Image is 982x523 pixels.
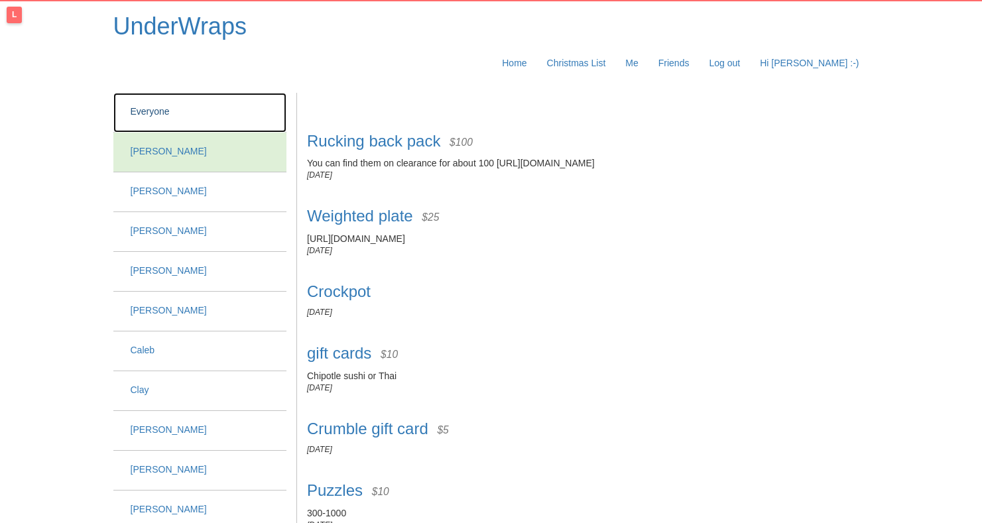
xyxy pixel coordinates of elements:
span: [PERSON_NAME] [131,424,207,435]
small: $25 [422,207,439,223]
span: [PERSON_NAME] [131,265,207,276]
div: [DATE] [307,382,869,394]
div: [DATE] [307,444,869,455]
a: [PERSON_NAME] [113,451,287,491]
span: Everyone [131,106,170,117]
div: You can find them on clearance for about 100 [URL][DOMAIN_NAME] [307,156,869,170]
span: [PERSON_NAME] [131,186,207,196]
a: UnderWraps [113,13,247,40]
div: [DATE] [307,245,869,257]
span: [PERSON_NAME] [131,504,207,514]
div: Chipotle sushi or Thai [307,369,869,382]
a: Caleb [113,331,287,371]
a: Crumble gift card $5 [307,420,869,437]
small: $10 [381,345,398,360]
a: Home [492,46,536,80]
a: Christmas List [537,46,616,80]
a: [PERSON_NAME] [113,172,287,212]
a: [PERSON_NAME] [113,292,287,331]
small: $100 [450,133,473,148]
div: [DATE] [307,170,869,181]
a: [PERSON_NAME] [113,411,287,451]
a: Everyone [113,93,287,133]
a: [PERSON_NAME] [113,212,287,252]
span: [PERSON_NAME] [131,305,207,316]
a: Puzzles $10 [307,482,869,499]
span: gift cards [307,344,371,362]
a: Friends [648,46,700,80]
a: Log out [699,46,750,80]
a: gift cards $10 [307,345,869,362]
span: [PERSON_NAME] [131,225,207,236]
span: Caleb [131,345,155,355]
span: Clay [131,384,149,395]
a: [PERSON_NAME] [113,252,287,292]
div: Local Development Environment [7,7,22,23]
a: [PERSON_NAME] [113,133,287,172]
span: Crumble gift card [307,420,428,437]
a: Weighted plate $25 [307,207,869,225]
span: Puzzles [307,481,363,499]
span: [PERSON_NAME] [131,146,207,156]
div: [DATE] [307,307,869,318]
a: Clay [113,371,287,411]
span: [PERSON_NAME] [131,464,207,475]
span: Weighted plate [307,207,413,225]
small: $5 [437,420,448,436]
a: Rucking back pack $100 [307,133,869,150]
a: Me [615,46,648,80]
div: 300-1000 [307,506,869,520]
span: Rucking back pack [307,132,440,150]
div: [URL][DOMAIN_NAME] [307,232,869,245]
a: Crockpot [307,283,869,300]
a: Hi [PERSON_NAME] :-) [750,46,869,80]
span: Crockpot [307,282,371,300]
small: $10 [372,482,389,497]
